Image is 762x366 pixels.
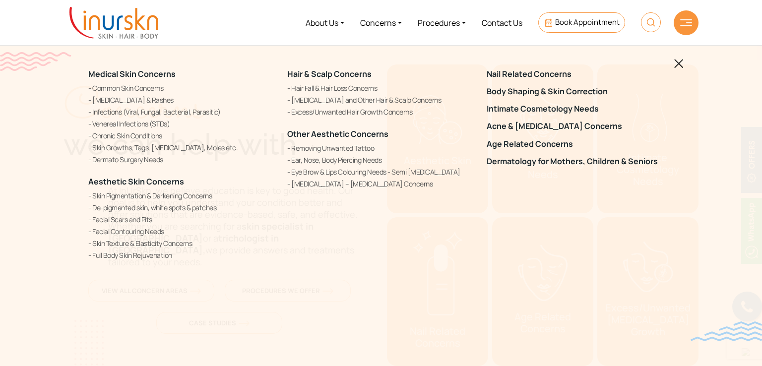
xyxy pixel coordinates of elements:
img: blackclosed [674,59,684,68]
a: Hair & Scalp Concerns [287,68,372,79]
a: Facial Scars and Pits [88,214,275,225]
a: Venereal Infections (STDs) [88,119,275,129]
a: Medical Skin Concerns [88,68,176,79]
a: Skin Texture & Elasticity Concerns [88,238,275,248]
a: Removing Unwanted Tattoo [287,143,474,153]
span: Book Appointment [555,17,620,27]
a: Eye Brow & Lips Colouring Needs - Semi [MEDICAL_DATA] [287,167,474,177]
a: Facial Contouring Needs [88,226,275,237]
a: Dermato Surgery Needs [88,154,275,165]
a: Chronic Skin Conditions [88,130,275,141]
img: HeaderSearch [641,12,661,32]
a: Acne & [MEDICAL_DATA] Concerns [487,122,674,131]
a: Skin Growths, Tags, [MEDICAL_DATA], Moles etc. [88,142,275,153]
a: [MEDICAL_DATA] and Other Hair & Scalp Concerns [287,95,474,105]
img: bluewave [691,321,762,341]
img: hamLine.svg [680,19,692,26]
a: Aesthetic Skin Concerns [88,176,184,187]
img: inurskn-logo [69,7,158,39]
a: Book Appointment [538,12,625,33]
a: About Us [298,4,352,41]
a: Procedures [410,4,474,41]
a: De-pigmented skin, white spots & patches [88,202,275,213]
a: Intimate Cosmetology Needs [487,104,674,114]
a: Infections (Viral, Fungal, Bacterial, Parasitic) [88,107,275,117]
a: Age Related Concerns [487,139,674,149]
a: Body Shaping & Skin Correction [487,87,674,96]
a: Full Body Skin Rejuvenation [88,250,275,260]
a: Common Skin Concerns [88,83,275,93]
a: Excess/Unwanted Hair Growth Concerns [287,107,474,117]
a: Concerns [352,4,410,41]
a: Hair Fall & Hair Loss Concerns [287,83,474,93]
a: Ear, Nose, Body Piercing Needs [287,155,474,165]
a: Other Aesthetic Concerns [287,128,388,139]
a: Contact Us [474,4,530,41]
a: [MEDICAL_DATA] – [MEDICAL_DATA] Concerns [287,179,474,189]
a: [MEDICAL_DATA] & Rashes [88,95,275,105]
a: Skin Pigmentation & Darkening Concerns [88,190,275,201]
a: Dermatology for Mothers, Children & Seniors [487,157,674,166]
a: Nail Related Concerns [487,69,674,79]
